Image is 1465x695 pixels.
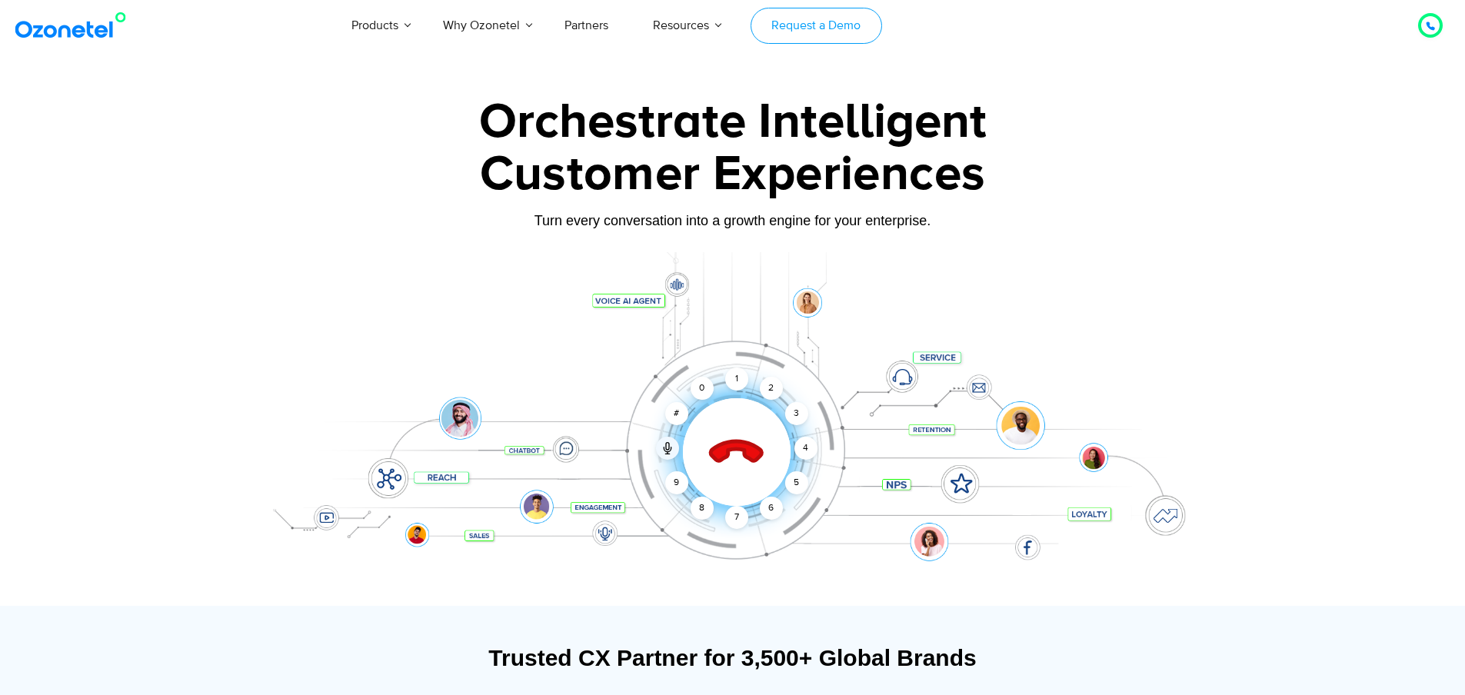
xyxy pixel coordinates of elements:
a: Request a Demo [751,8,882,44]
div: 8 [691,497,714,520]
div: 5 [784,471,807,494]
div: 4 [794,437,817,460]
div: 0 [691,377,714,400]
div: Customer Experiences [252,138,1214,211]
div: Turn every conversation into a growth engine for your enterprise. [252,212,1214,229]
div: # [665,402,688,425]
div: 6 [760,497,783,520]
div: Orchestrate Intelligent [252,98,1214,147]
div: 1 [725,367,748,391]
div: 3 [784,402,807,425]
div: 7 [725,506,748,529]
div: 2 [760,377,783,400]
div: Trusted CX Partner for 3,500+ Global Brands [260,644,1206,671]
div: 9 [665,471,688,494]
